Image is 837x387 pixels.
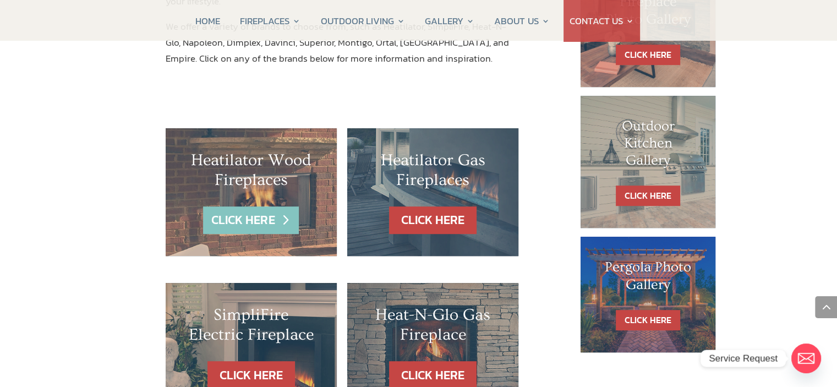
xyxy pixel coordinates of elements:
h2: Heatilator Wood Fireplaces [188,150,315,195]
h2: Heat-N-Glo Gas Fireplace [369,305,496,350]
h1: Outdoor Kitchen Gallery [603,118,694,175]
h1: Pergola Photo Gallery [603,259,694,298]
a: CLICK HERE [389,206,477,235]
p: We offer a variety of brands to choose from, such as Heatilator, SimpliFire, Heat-N-Glo, Napoleon... [166,19,519,76]
a: CLICK HERE [616,45,680,65]
a: CLICK HERE [616,186,680,206]
h2: Heatilator Gas Fireplaces [369,150,496,195]
h2: SimpliFire Electric Fireplace [188,305,315,350]
a: CLICK HERE [203,206,299,235]
a: Email [791,344,821,373]
a: CLICK HERE [616,310,680,330]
